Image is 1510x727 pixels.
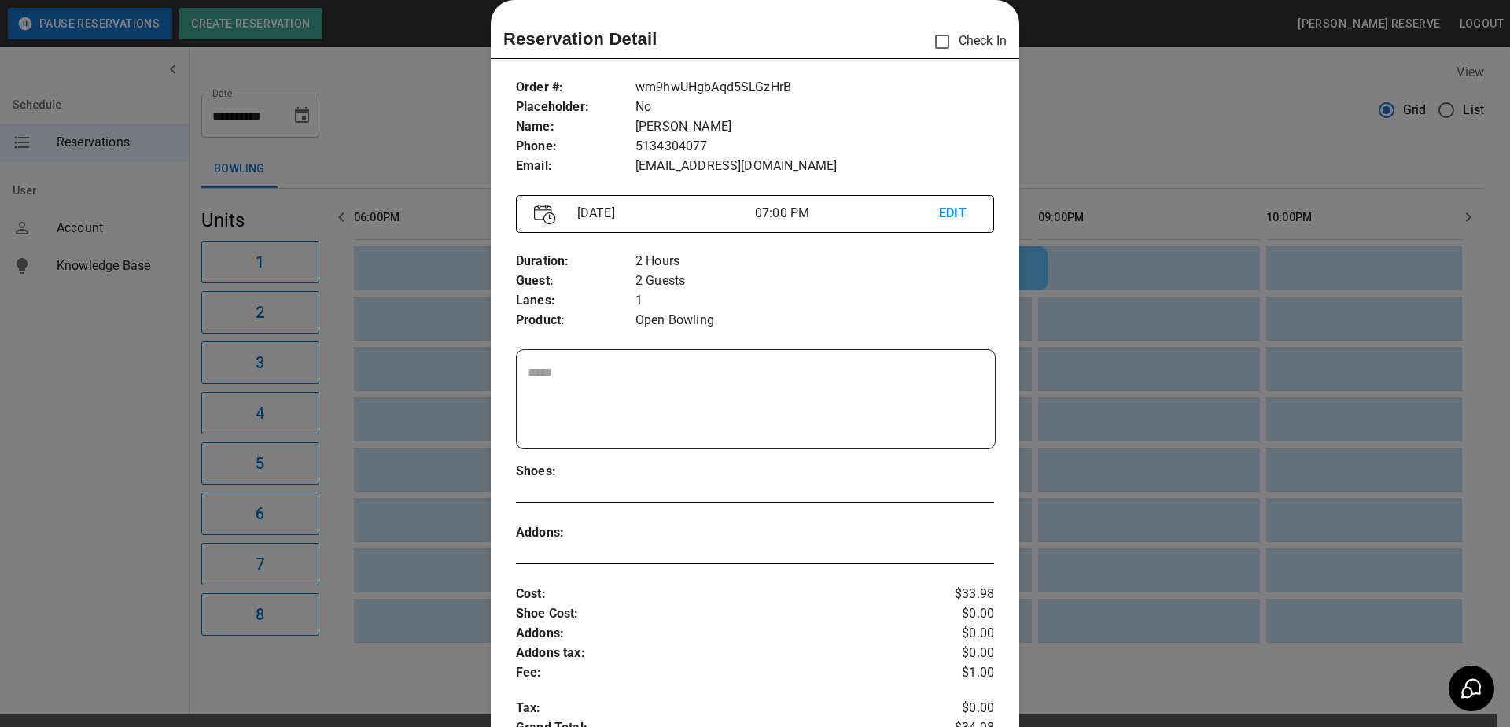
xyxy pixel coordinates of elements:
[635,117,994,137] p: [PERSON_NAME]
[516,252,635,271] p: Duration :
[516,585,915,604] p: Cost :
[926,25,1007,58] p: Check In
[635,78,994,98] p: wm9hwUHgbAqd5SLGzHrB
[516,157,635,176] p: Email :
[516,117,635,137] p: Name :
[635,291,994,311] p: 1
[939,204,976,223] p: EDIT
[635,98,994,117] p: No
[635,252,994,271] p: 2 Hours
[516,663,915,683] p: Fee :
[635,137,994,157] p: 5134304077
[516,462,635,482] p: Shoes :
[516,98,635,117] p: Placeholder :
[915,699,994,718] p: $0.00
[516,604,915,624] p: Shoe Cost :
[516,644,915,663] p: Addons tax :
[915,604,994,624] p: $0.00
[635,311,994,330] p: Open Bowling
[915,644,994,663] p: $0.00
[534,204,556,225] img: Vector
[516,311,635,330] p: Product :
[516,137,635,157] p: Phone :
[516,271,635,291] p: Guest :
[516,291,635,311] p: Lanes :
[516,624,915,644] p: Addons :
[503,26,657,52] p: Reservation Detail
[915,624,994,644] p: $0.00
[635,271,994,291] p: 2 Guests
[915,663,994,683] p: $1.00
[516,699,915,718] p: Tax :
[915,585,994,604] p: $33.98
[516,78,635,98] p: Order # :
[571,204,755,223] p: [DATE]
[635,157,994,176] p: [EMAIL_ADDRESS][DOMAIN_NAME]
[516,523,635,543] p: Addons :
[755,204,939,223] p: 07:00 PM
